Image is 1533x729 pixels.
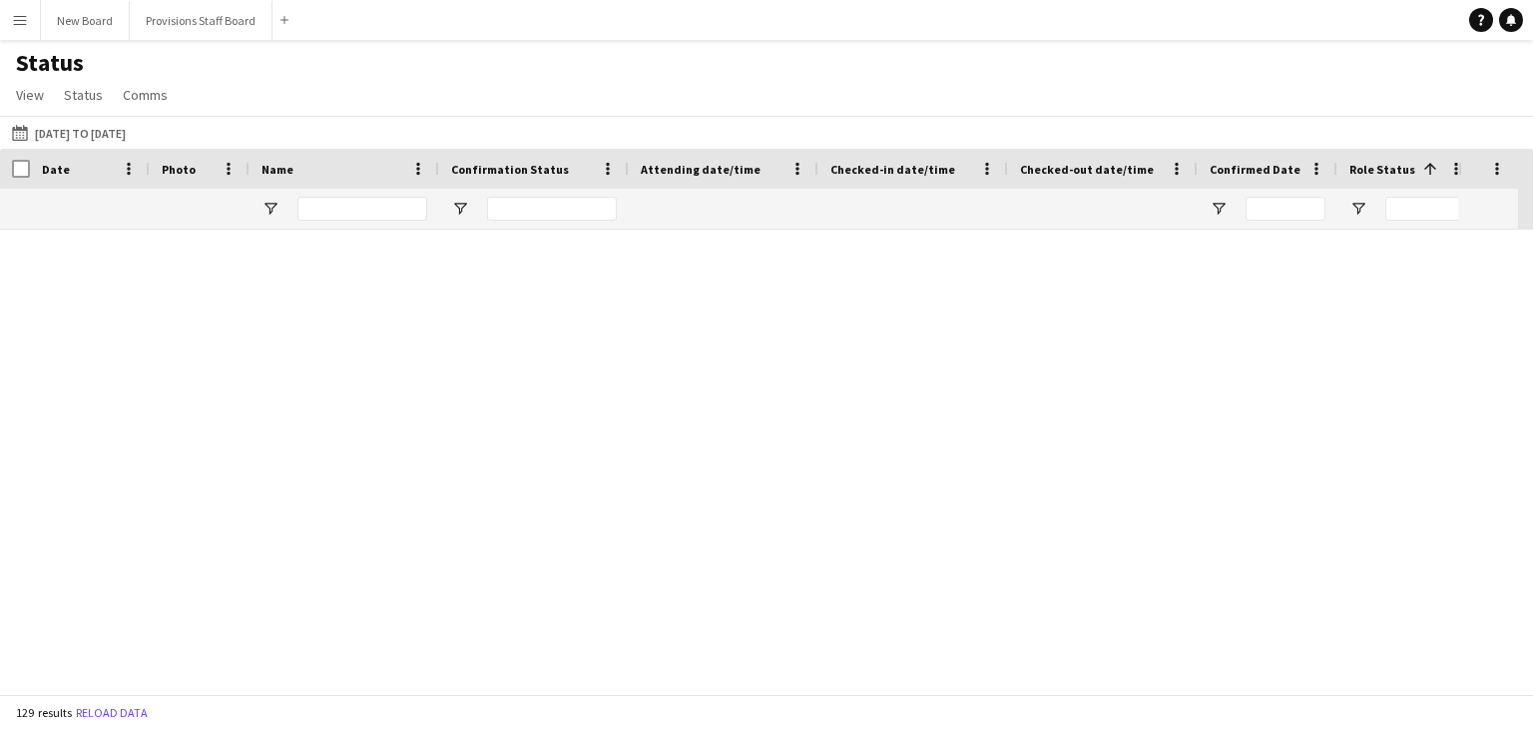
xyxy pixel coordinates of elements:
input: Name Filter Input [297,197,427,221]
button: Reload data [72,702,152,724]
input: Confirmed Date Filter Input [1246,197,1325,221]
span: Checked-in date/time [830,162,955,177]
button: [DATE] to [DATE] [8,121,130,145]
button: Open Filter Menu [451,200,469,218]
span: View [16,86,44,104]
a: View [8,82,52,108]
span: Comms [123,86,168,104]
input: Confirmation Status Filter Input [487,197,617,221]
span: Confirmation Status [451,162,569,177]
span: Photo [162,162,196,177]
span: Attending date/time [641,162,761,177]
button: Open Filter Menu [261,200,279,218]
button: Provisions Staff Board [130,1,272,40]
span: Confirmed Date [1210,162,1300,177]
button: Open Filter Menu [1349,200,1367,218]
a: Status [56,82,111,108]
span: Role Status [1349,162,1415,177]
button: Open Filter Menu [1210,200,1228,218]
span: Date [42,162,70,177]
input: Role Status Filter Input [1385,197,1465,221]
span: Status [64,86,103,104]
span: Checked-out date/time [1020,162,1154,177]
span: Name [261,162,293,177]
a: Comms [115,82,176,108]
button: New Board [41,1,130,40]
